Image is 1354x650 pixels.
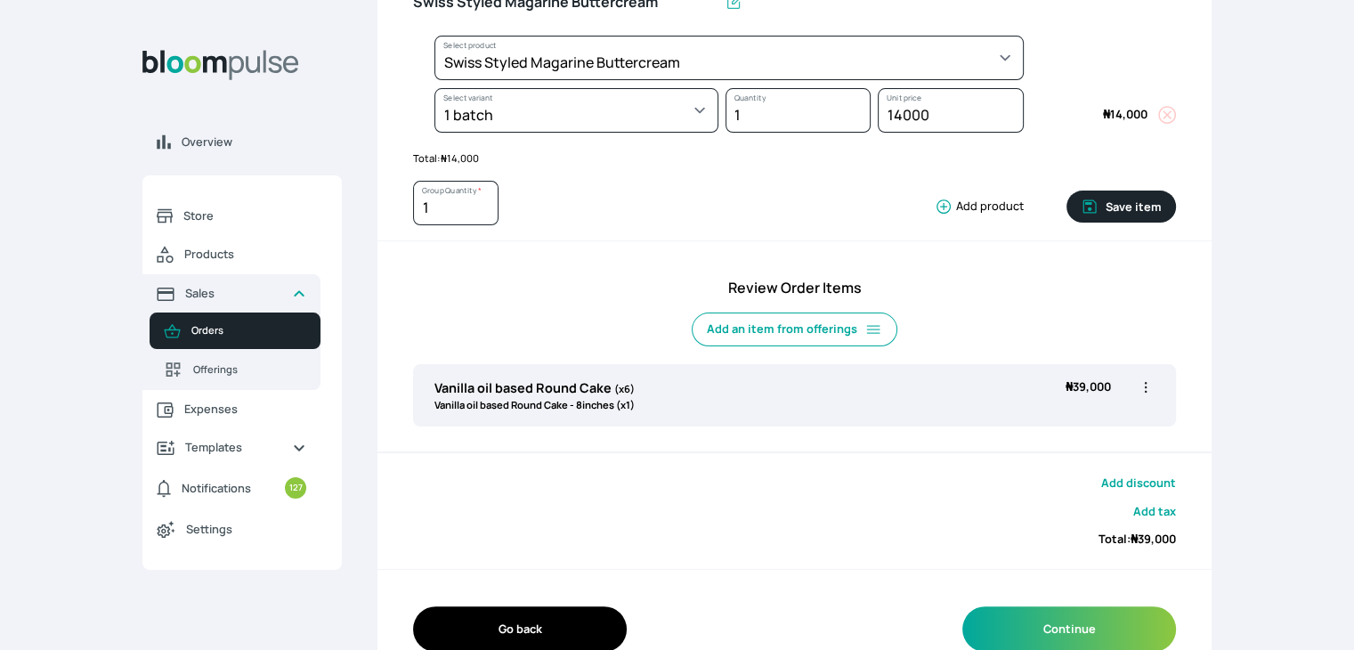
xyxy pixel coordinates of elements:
[441,151,447,165] span: ₦
[142,428,320,467] a: Templates
[1066,191,1176,223] button: Save item
[1066,378,1073,394] span: ₦
[150,313,320,349] a: Orders
[183,207,306,224] span: Store
[182,134,328,150] span: Overview
[182,480,251,497] span: Notifications
[434,378,635,398] p: Vanilla oil based Round Cake
[1103,106,1110,122] span: ₦
[1099,531,1176,548] span: Total:
[692,313,897,346] button: Add an item from offerings
[1133,503,1176,520] button: Add tax
[191,323,306,338] span: Orders
[142,235,320,274] a: Products
[614,382,635,395] span: (x6)
[1131,531,1138,547] span: ₦
[413,277,1176,298] h4: Review Order Items
[413,151,1176,167] p: Total:
[184,401,306,418] span: Expenses
[150,349,320,390] a: Offerings
[1066,378,1111,394] span: 39,000
[142,467,320,509] a: Notifications127
[441,151,479,165] span: 14,000
[1103,106,1147,122] span: 14,000
[434,398,635,413] p: Vanilla oil based Round Cake - 8inches (x1)
[1101,475,1176,492] button: Add discount
[142,390,320,428] a: Expenses
[285,477,306,499] small: 127
[186,521,306,538] span: Settings
[142,197,320,235] a: Store
[928,198,1024,215] button: Add product
[185,285,278,302] span: Sales
[185,439,278,456] span: Templates
[142,274,320,313] a: Sales
[142,123,342,161] a: Overview
[142,50,299,80] img: Bloom Logo
[1131,531,1176,547] span: 39,000
[193,362,306,378] span: Offerings
[184,246,306,263] span: Products
[142,509,320,548] a: Settings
